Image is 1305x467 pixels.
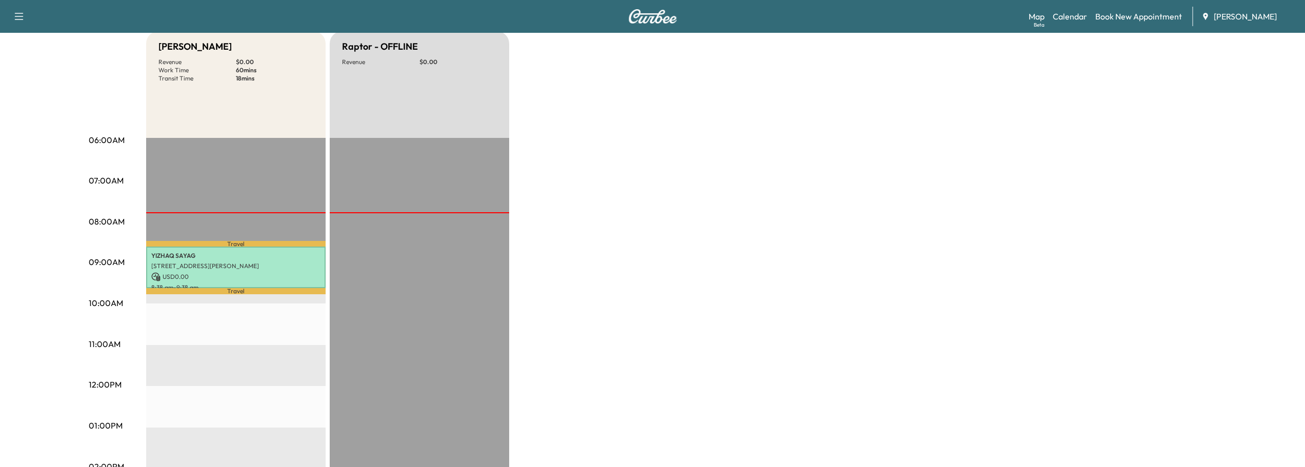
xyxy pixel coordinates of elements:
[146,288,326,294] p: Travel
[628,9,677,24] img: Curbee Logo
[158,39,232,54] h5: [PERSON_NAME]
[89,419,123,432] p: 01:00PM
[1029,10,1045,23] a: MapBeta
[158,58,236,66] p: Revenue
[236,66,313,74] p: 60 mins
[89,378,122,391] p: 12:00PM
[1214,10,1277,23] span: [PERSON_NAME]
[89,338,121,350] p: 11:00AM
[342,58,419,66] p: Revenue
[151,252,320,260] p: YIZHAQ SAYAG
[236,74,313,83] p: 18 mins
[158,66,236,74] p: Work Time
[1095,10,1182,23] a: Book New Appointment
[151,262,320,270] p: [STREET_ADDRESS][PERSON_NAME]
[1034,21,1045,29] div: Beta
[151,283,320,292] p: 8:38 am - 9:38 am
[89,256,125,268] p: 09:00AM
[146,241,326,247] p: Travel
[342,39,418,54] h5: Raptor - OFFLINE
[89,215,125,228] p: 08:00AM
[151,272,320,281] p: USD 0.00
[158,74,236,83] p: Transit Time
[419,58,497,66] p: $ 0.00
[1053,10,1087,23] a: Calendar
[89,174,124,187] p: 07:00AM
[236,58,313,66] p: $ 0.00
[89,134,125,146] p: 06:00AM
[89,297,123,309] p: 10:00AM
